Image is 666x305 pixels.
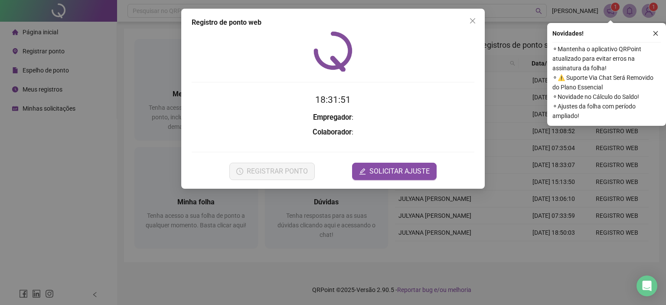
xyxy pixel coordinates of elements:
span: edit [359,168,366,175]
span: Novidades ! [552,29,584,38]
button: REGISTRAR PONTO [229,163,315,180]
span: ⚬ Ajustes da folha com período ampliado! [552,102,661,121]
span: close [469,17,476,24]
span: close [653,30,659,36]
button: Close [466,14,480,28]
h3: : [192,127,474,138]
span: ⚬ Novidade no Cálculo do Saldo! [552,92,661,102]
span: ⚬ ⚠️ Suporte Via Chat Será Removido do Plano Essencial [552,73,661,92]
time: 18:31:51 [315,95,351,105]
strong: Colaborador [313,128,352,136]
span: ⚬ Mantenha o aplicativo QRPoint atualizado para evitar erros na assinatura da folha! [552,44,661,73]
div: Open Intercom Messenger [637,275,657,296]
div: Registro de ponto web [192,17,474,28]
span: SOLICITAR AJUSTE [369,166,430,177]
img: QRPoint [313,31,353,72]
button: editSOLICITAR AJUSTE [352,163,437,180]
strong: Empregador [313,113,352,121]
h3: : [192,112,474,123]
